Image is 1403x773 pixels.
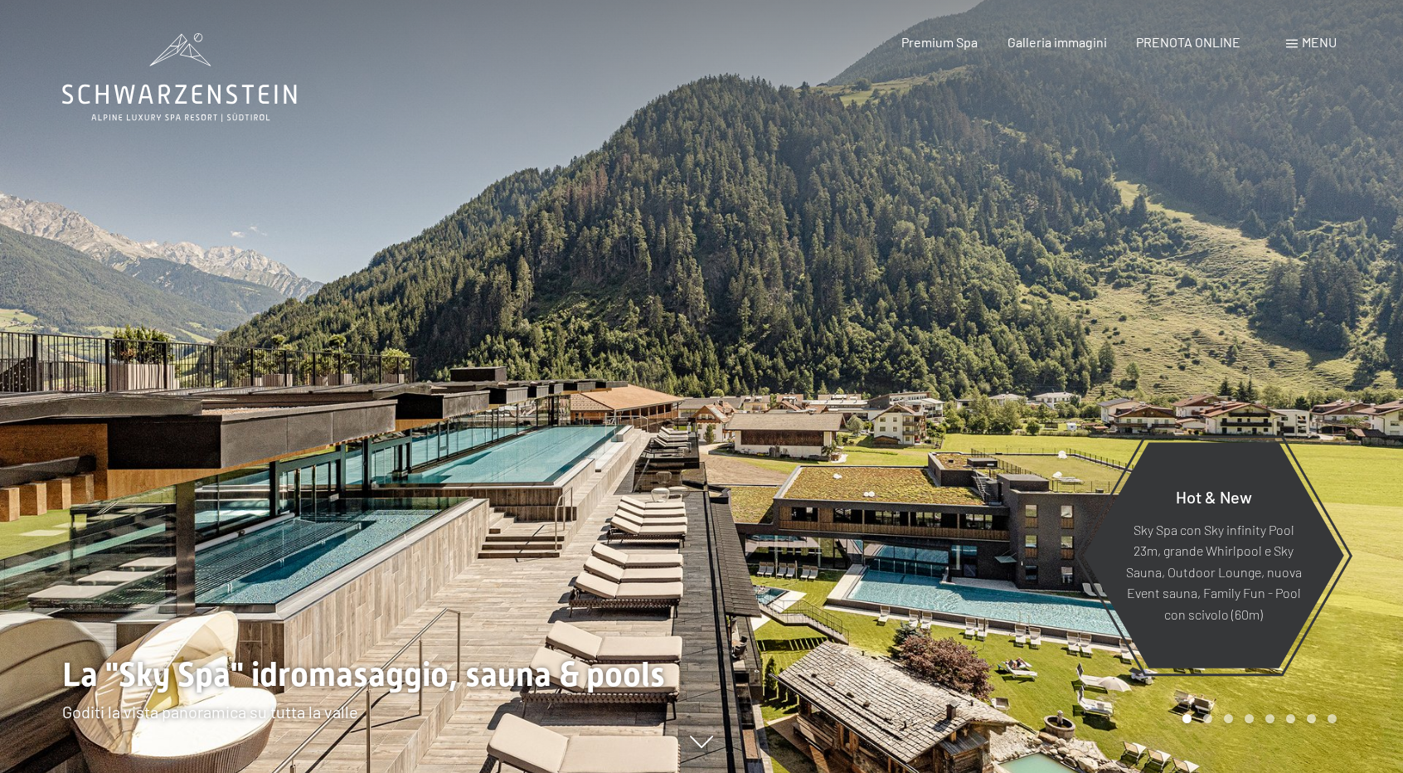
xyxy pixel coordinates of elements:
[1136,34,1240,50] a: PRENOTA ONLINE
[1177,714,1337,723] div: Carousel Pagination
[1302,34,1337,50] span: Menu
[1176,486,1252,506] span: Hot & New
[1328,714,1337,723] div: Carousel Page 8
[1124,518,1303,625] p: Sky Spa con Sky infinity Pool 23m, grande Whirlpool e Sky Sauna, Outdoor Lounge, nuova Event saun...
[1265,714,1274,723] div: Carousel Page 5
[1082,441,1345,669] a: Hot & New Sky Spa con Sky infinity Pool 23m, grande Whirlpool e Sky Sauna, Outdoor Lounge, nuova ...
[1286,714,1295,723] div: Carousel Page 6
[1307,714,1316,723] div: Carousel Page 7
[1007,34,1107,50] a: Galleria immagini
[901,34,978,50] a: Premium Spa
[1224,714,1233,723] div: Carousel Page 3
[1182,714,1192,723] div: Carousel Page 1 (Current Slide)
[1203,714,1212,723] div: Carousel Page 2
[1245,714,1254,723] div: Carousel Page 4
